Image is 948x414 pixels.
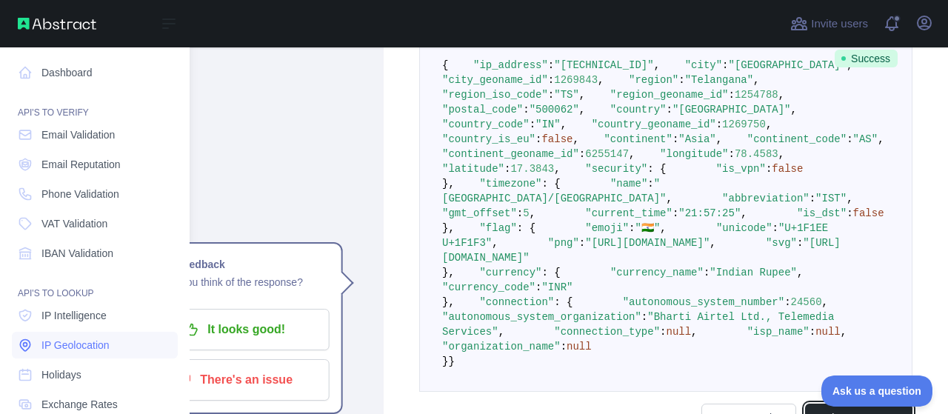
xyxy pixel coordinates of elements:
[579,104,585,116] span: ,
[666,104,672,116] span: :
[41,367,81,382] span: Holidays
[592,118,716,130] span: "country_geoname_id"
[747,133,847,145] span: "continent_code"
[12,59,178,86] a: Dashboard
[610,178,647,190] span: "name"
[523,207,529,219] span: 5
[685,74,753,86] span: "Telangana"
[12,240,178,267] a: IBAN Validation
[442,341,561,353] span: "organization_name"
[535,133,541,145] span: :
[821,375,933,407] iframe: Toggle Customer Support
[647,163,666,175] span: : {
[561,341,567,353] span: :
[604,133,672,145] span: "continent"
[442,281,535,293] span: "currency_code"
[815,193,847,204] span: "IST"
[660,148,728,160] span: "longitude"
[716,163,766,175] span: "is_vpn"
[448,355,454,367] span: }
[41,216,107,231] span: VAT Validation
[672,207,678,219] span: :
[479,178,541,190] span: "timezone"
[672,104,791,116] span: "[GEOGRAPHIC_DATA]"
[12,361,178,388] a: Holidays
[729,59,847,71] span: "[GEOGRAPHIC_DATA]"
[442,267,455,278] span: },
[442,296,455,308] span: },
[678,207,741,219] span: "21:57:25"
[541,281,573,293] span: "INR"
[567,341,592,353] span: null
[579,237,585,249] span: :
[41,338,110,353] span: IP Geolocation
[561,118,567,130] span: ,
[853,207,884,219] span: false
[753,74,759,86] span: ,
[784,296,790,308] span: :
[835,50,898,67] span: Success
[791,104,797,116] span: ,
[841,326,847,338] span: ,
[878,133,884,145] span: ,
[541,267,560,278] span: : {
[504,163,510,175] span: :
[523,104,529,116] span: :
[722,118,766,130] span: 1269750
[598,74,604,86] span: ,
[741,207,747,219] span: ,
[797,267,803,278] span: ,
[716,118,722,130] span: :
[479,222,516,234] span: "flag"
[442,74,548,86] span: "city_geoname_id"
[510,163,554,175] span: 17.3843
[766,163,772,175] span: :
[12,210,178,237] a: VAT Validation
[811,16,868,33] span: Invite users
[847,207,852,219] span: :
[442,89,548,101] span: "region_iso_code"
[585,163,647,175] span: "security"
[666,193,672,204] span: ,
[716,222,772,234] span: "unicode"
[535,118,561,130] span: "IN"
[541,133,573,145] span: false
[729,89,735,101] span: :
[442,178,455,190] span: },
[691,326,697,338] span: ,
[12,89,178,118] div: API'S TO VERIFY
[548,74,554,86] span: :
[41,308,107,323] span: IP Intelligence
[647,178,653,190] span: :
[41,127,115,142] span: Email Validation
[442,355,448,367] span: }
[442,133,535,145] span: "country_is_eu"
[554,74,598,86] span: 1269843
[660,222,666,234] span: ,
[747,326,810,338] span: "isp_name"
[554,89,579,101] span: "TS"
[716,133,722,145] span: ,
[41,157,121,172] span: Email Reputation
[541,178,560,190] span: : {
[585,237,710,249] span: "[URL][DOMAIN_NAME]"
[573,133,578,145] span: ,
[517,207,523,219] span: :
[847,133,852,145] span: :
[710,237,715,249] span: ,
[442,163,504,175] span: "latitude"
[810,193,815,204] span: :
[12,151,178,178] a: Email Reputation
[678,133,715,145] span: "Asia"
[610,89,729,101] span: "region_geoname_id"
[704,267,710,278] span: :
[660,326,666,338] span: :
[41,397,118,412] span: Exchange Rates
[797,207,847,219] span: "is_dst"
[729,148,735,160] span: :
[554,59,653,71] span: "[TECHNICAL_ID]"
[797,237,803,249] span: :
[629,222,635,234] span: :
[554,163,560,175] span: ,
[735,89,778,101] span: 1254788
